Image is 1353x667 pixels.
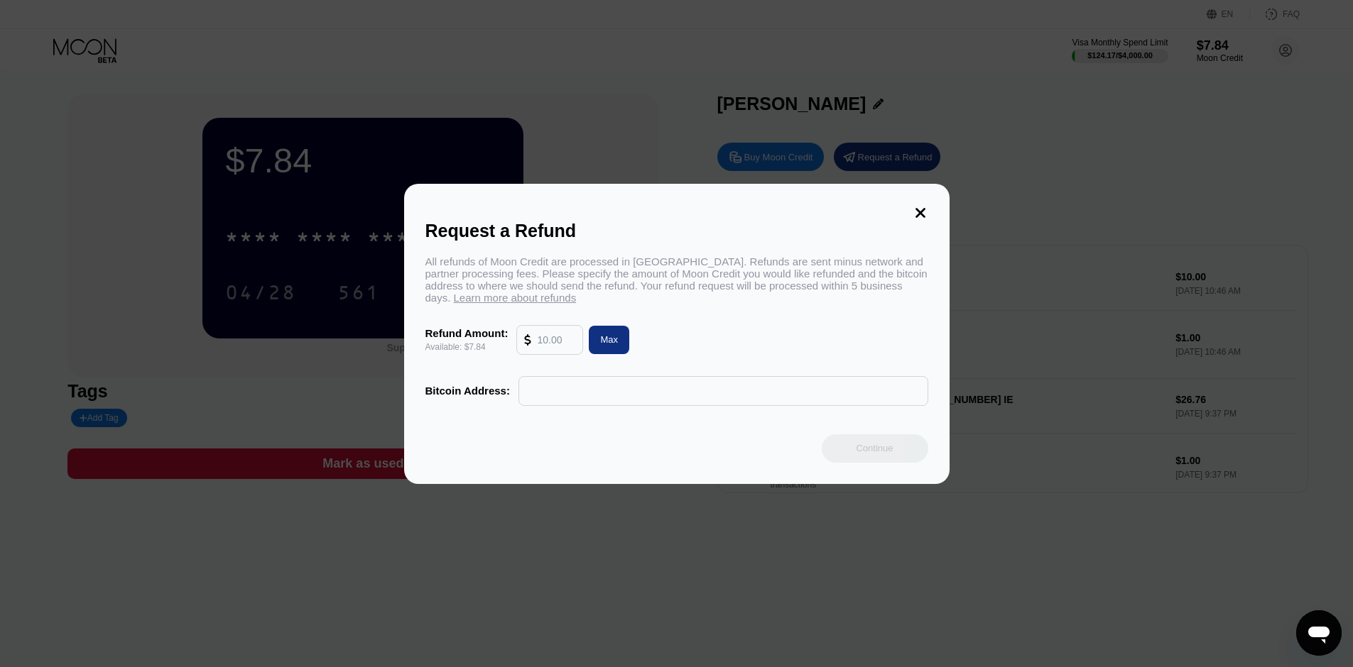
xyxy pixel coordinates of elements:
[537,326,575,354] input: 10.00
[425,327,509,339] div: Refund Amount:
[425,385,510,397] div: Bitcoin Address:
[425,221,928,241] div: Request a Refund
[454,292,577,304] span: Learn more about refunds
[600,333,618,346] div: Max
[425,255,928,304] div: All refunds of Moon Credit are processed in [GEOGRAPHIC_DATA]. Refunds are sent minus network and...
[425,342,509,352] div: Available: $7.84
[583,326,629,354] div: Max
[1296,610,1342,656] iframe: Кнопка запуска окна обмена сообщениями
